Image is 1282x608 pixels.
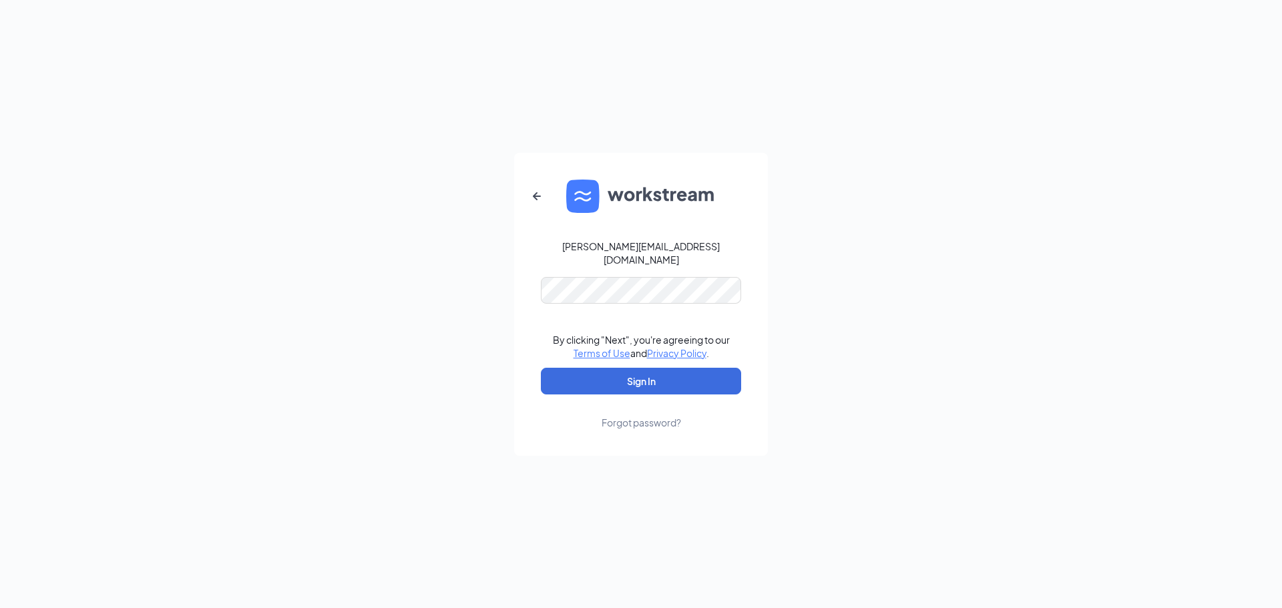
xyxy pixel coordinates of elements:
svg: ArrowLeftNew [529,188,545,204]
button: ArrowLeftNew [521,180,553,212]
a: Privacy Policy [647,347,706,359]
button: Sign In [541,368,741,394]
a: Terms of Use [574,347,630,359]
img: WS logo and Workstream text [566,180,716,213]
div: Forgot password? [602,416,681,429]
div: By clicking "Next", you're agreeing to our and . [553,333,730,360]
div: [PERSON_NAME][EMAIL_ADDRESS][DOMAIN_NAME] [541,240,741,266]
a: Forgot password? [602,394,681,429]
